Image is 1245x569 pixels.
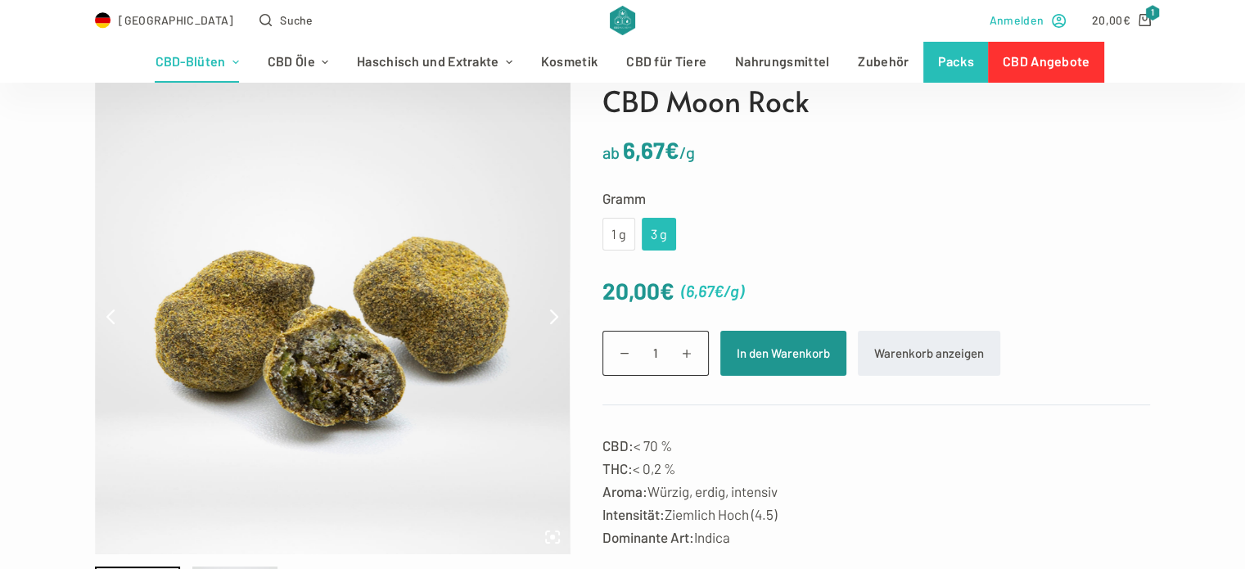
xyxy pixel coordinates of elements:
a: Haschisch und Extrakte [342,42,526,83]
span: ( ) [681,278,744,305]
span: € [1122,13,1130,27]
div: 1 g [612,224,625,245]
strong: Dominante Art: [602,529,694,545]
span: € [665,136,679,164]
nav: Header-Menü [141,42,1104,83]
a: Select Country [95,11,234,29]
bdi: 20,00 [1092,13,1130,27]
strong: Aroma: [602,483,647,499]
a: Warenkorb anzeigen [858,331,1000,376]
span: Anmelden [990,11,1044,29]
span: 1 [1145,5,1160,20]
a: Shopping cart [1092,11,1151,29]
bdi: 20,00 [602,277,674,305]
a: Packs [923,42,989,83]
a: Zubehör [844,42,923,83]
label: Gramm [602,187,1151,210]
p: < 70 % < 0,2 % Würzig, erdig, intensiv Ziemlich Hoch (4.5) Indica [602,434,1151,549]
a: Nahrungsmittel [721,42,844,83]
div: 3 g [652,224,666,245]
input: Produktmenge [602,331,709,376]
button: In den Warenkorb [720,331,846,376]
span: ab [602,142,620,162]
bdi: 6,67 [623,136,679,164]
span: € [660,277,674,305]
img: flowers-moon_rock-cbd_rock_product [95,79,570,554]
a: CBD Öle [253,42,342,83]
img: CBD Alchemy [610,6,635,35]
bdi: 6,67 [686,281,724,300]
h1: CBD Moon Rock [602,79,1151,123]
a: CBD Angebote [988,42,1104,83]
span: € [714,281,724,300]
span: /g [724,281,739,300]
strong: THC: [602,460,633,476]
a: CBD für Tiere [612,42,721,83]
a: Kosmetik [526,42,611,83]
span: Suche [280,11,314,29]
span: /g [679,142,695,162]
strong: CBD: [602,437,634,454]
a: CBD-Blüten [141,42,253,83]
button: Open search form [259,11,313,29]
a: Anmelden [990,11,1066,29]
span: [GEOGRAPHIC_DATA] [119,11,233,29]
img: DE Flag [95,12,111,29]
strong: Intensität: [602,506,665,522]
